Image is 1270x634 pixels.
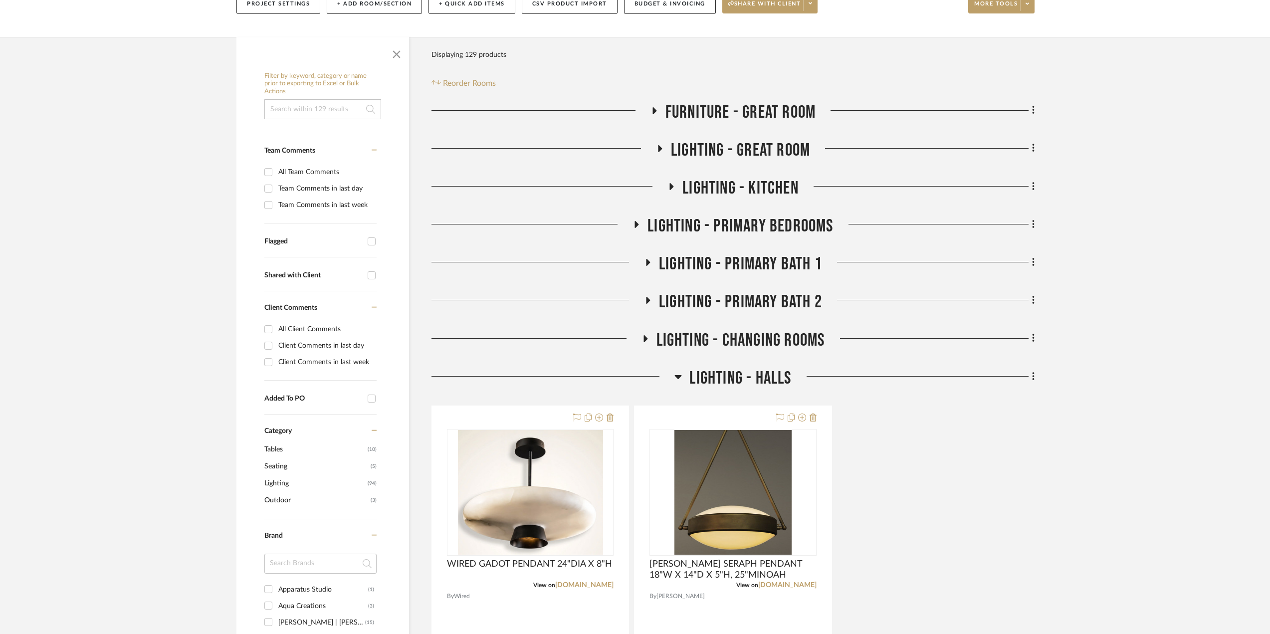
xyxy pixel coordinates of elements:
span: LIGHTING - CHANGING ROOMS [656,330,825,351]
span: LIGHTING - PRIMARY BATH 2 [659,291,822,313]
a: [DOMAIN_NAME] [555,582,614,589]
span: Tables [264,441,365,458]
span: LIGHTING - PRIMARY BEDROOMS [647,215,833,237]
a: [DOMAIN_NAME] [758,582,817,589]
span: LIGHTING - PRIMARY BATH 1 [659,253,822,275]
span: Brand [264,532,283,539]
span: Client Comments [264,304,317,311]
span: View on [533,582,555,588]
img: WIRED GADOT PENDANT 24"DIA X 8"H [458,430,603,555]
div: (1) [368,582,374,598]
div: (3) [368,598,374,614]
span: LIGHTING - HALLS [689,368,791,389]
span: Team Comments [264,147,315,154]
span: (10) [368,441,377,457]
div: Displaying 129 products [431,45,506,65]
span: View on [736,582,758,588]
div: Aqua Creations [278,598,368,614]
img: HILLIARD SERAPH PENDANT 18"W X 14"D X 5"H, 25"MINOAH [674,430,792,555]
div: (15) [365,615,374,631]
span: Wired [454,592,470,601]
span: [PERSON_NAME] SERAPH PENDANT 18"W X 14"D X 5"H, 25"MINOAH [649,559,816,581]
span: By [649,592,656,601]
span: Category [264,427,292,435]
div: Team Comments in last week [278,197,374,213]
span: By [447,592,454,601]
div: Added To PO [264,395,363,403]
span: Outdoor [264,492,368,509]
h6: Filter by keyword, category or name prior to exporting to Excel or Bulk Actions [264,72,381,96]
input: Search Brands [264,554,377,574]
div: All Client Comments [278,321,374,337]
span: Reorder Rooms [443,77,496,89]
div: Apparatus Studio [278,582,368,598]
span: Seating [264,458,368,475]
button: Reorder Rooms [431,77,496,89]
span: LIGHTING - GREAT ROOM [671,140,810,161]
span: LIGHTING - KITCHEN [682,178,799,199]
span: (3) [371,492,377,508]
div: Client Comments in last week [278,354,374,370]
button: Close [387,42,407,62]
input: Search within 129 results [264,99,381,119]
div: Client Comments in last day [278,338,374,354]
span: (5) [371,458,377,474]
div: All Team Comments [278,164,374,180]
span: WIRED GADOT PENDANT 24"DIA X 8"H [447,559,612,570]
div: Team Comments in last day [278,181,374,197]
span: Lighting [264,475,365,492]
div: Flagged [264,237,363,246]
span: [PERSON_NAME] [656,592,705,601]
span: (94) [368,475,377,491]
div: Shared with Client [264,271,363,280]
div: [PERSON_NAME] | [PERSON_NAME] [278,615,365,631]
span: FURNITURE - GREAT ROOM [665,102,816,123]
